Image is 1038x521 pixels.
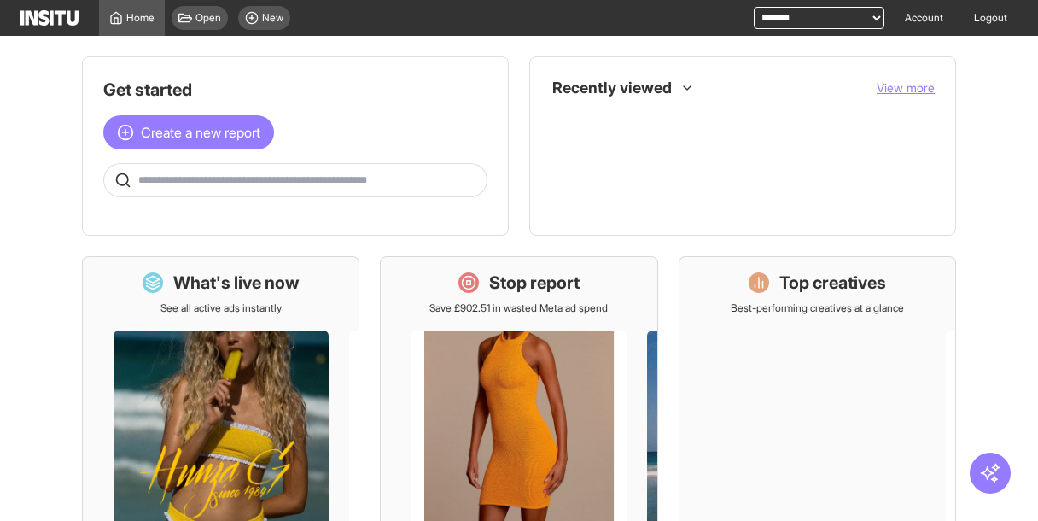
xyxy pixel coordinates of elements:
span: View more [877,80,935,95]
img: Logo [20,10,79,26]
p: Best-performing creatives at a glance [731,301,904,315]
p: Save £902.51 in wasted Meta ad spend [429,301,608,315]
span: Create a new report [141,122,260,143]
h1: Get started [103,78,487,102]
button: Create a new report [103,115,274,149]
h1: What's live now [173,271,300,295]
span: New [262,11,283,25]
h1: Stop report [489,271,580,295]
span: Home [126,11,155,25]
h1: Top creatives [779,271,886,295]
span: Open [195,11,221,25]
button: View more [877,79,935,97]
p: See all active ads instantly [160,301,282,315]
